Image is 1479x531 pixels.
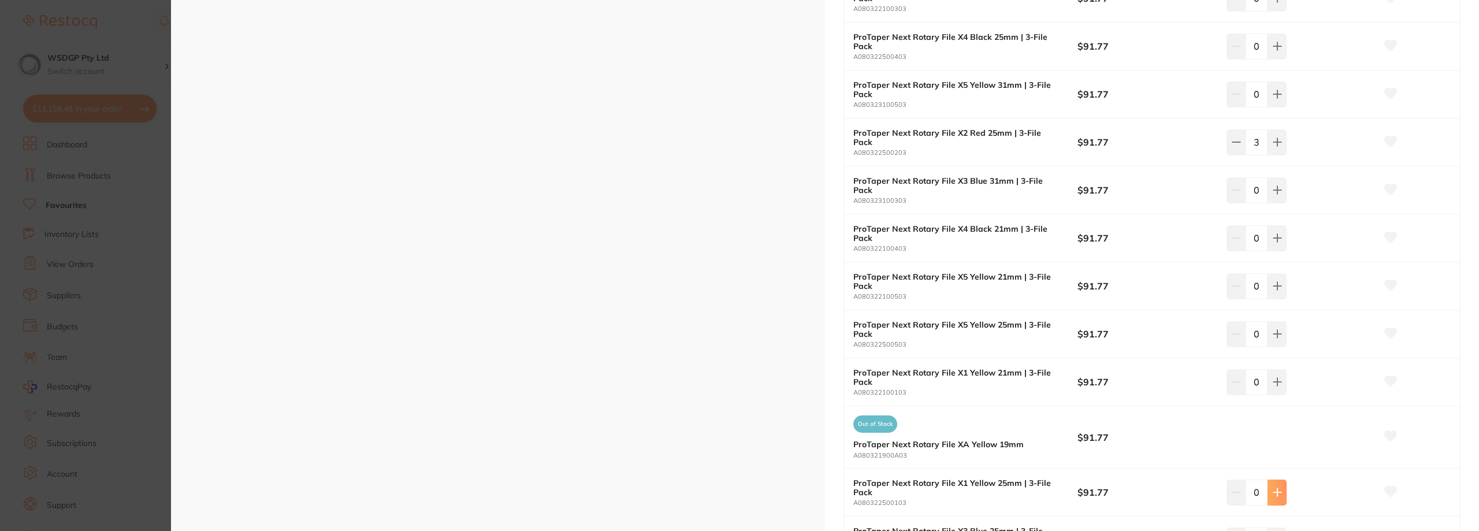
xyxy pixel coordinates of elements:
[853,478,1055,497] b: ProTaper Next Rotary File X1 Yellow 25mm | 3-File Pack
[853,5,1077,13] small: A080322100303
[1077,431,1212,444] b: $91.77
[853,149,1077,157] small: A080322500203
[853,80,1055,99] b: ProTaper Next Rotary File X5 Yellow 31mm | 3-File Pack
[1077,376,1212,388] b: $91.77
[853,499,1077,507] small: A080322500103
[1077,486,1212,499] b: $91.77
[853,341,1077,348] small: A080322500503
[853,128,1055,147] b: ProTaper Next Rotary File X2 Red 25mm | 3-File Pack
[1077,280,1212,292] b: $91.77
[1077,40,1212,53] b: $91.77
[853,368,1055,387] b: ProTaper Next Rotary File X1 Yellow 21mm | 3-File Pack
[853,440,1055,449] b: ProTaper Next Rotary File XA Yellow 19mm
[853,452,1077,459] small: A080321900A03
[853,415,897,433] span: Out of Stock
[1077,232,1212,244] b: $91.77
[853,224,1055,243] b: ProTaper Next Rotary File X4 Black 21mm | 3-File Pack
[853,53,1077,61] small: A080322500403
[853,293,1077,300] small: A080322100503
[853,32,1055,51] b: ProTaper Next Rotary File X4 Black 25mm | 3-File Pack
[1077,136,1212,148] b: $91.77
[853,245,1077,252] small: A080322100403
[853,389,1077,396] small: A080322100103
[853,272,1055,291] b: ProTaper Next Rotary File X5 Yellow 21mm | 3-File Pack
[853,176,1055,195] b: ProTaper Next Rotary File X3 Blue 31mm | 3-File Pack
[853,197,1077,205] small: A080323100303
[853,320,1055,339] b: ProTaper Next Rotary File X5 Yellow 25mm | 3-File Pack
[1077,88,1212,101] b: $91.77
[853,101,1077,109] small: A080323100503
[1077,328,1212,340] b: $91.77
[1077,184,1212,196] b: $91.77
